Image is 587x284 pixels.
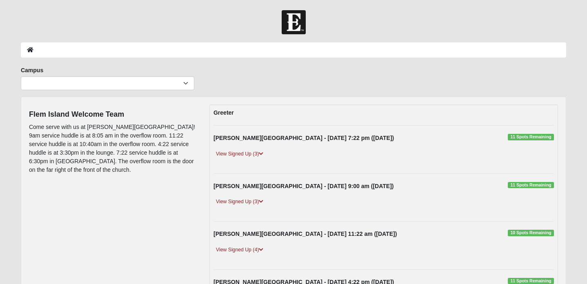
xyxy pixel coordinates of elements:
span: 11 Spots Remaining [508,182,554,189]
p: Come serve with us at [PERSON_NAME][GEOGRAPHIC_DATA]! 9am service huddle is at 8:05 am in the ove... [29,123,197,174]
label: Campus [21,66,43,74]
img: Church of Eleven22 Logo [282,10,306,34]
strong: [PERSON_NAME][GEOGRAPHIC_DATA] - [DATE] 9:00 am ([DATE]) [213,183,394,189]
strong: Greeter [213,109,234,116]
span: 10 Spots Remaining [508,230,554,236]
h4: Flem Island Welcome Team [29,110,197,119]
span: 11 Spots Remaining [508,134,554,140]
a: View Signed Up (3) [213,197,266,206]
strong: [PERSON_NAME][GEOGRAPHIC_DATA] - [DATE] 11:22 am ([DATE]) [213,231,397,237]
a: View Signed Up (3) [213,150,266,158]
a: View Signed Up (4) [213,246,266,254]
strong: [PERSON_NAME][GEOGRAPHIC_DATA] - [DATE] 7:22 pm ([DATE]) [213,135,394,141]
